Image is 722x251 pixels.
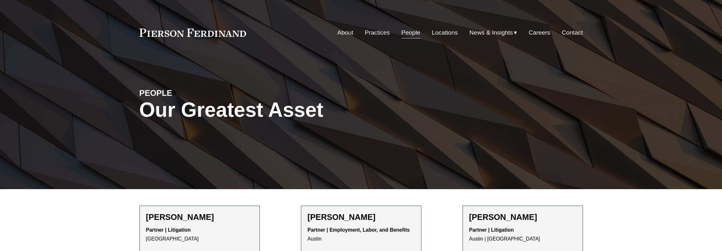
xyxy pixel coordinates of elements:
a: Practices [365,27,390,39]
h2: [PERSON_NAME] [469,212,576,222]
a: People [401,27,420,39]
h1: Our Greatest Asset [139,98,435,122]
h2: [PERSON_NAME] [146,212,253,222]
strong: Partner | Litigation [469,227,514,233]
p: Austin [308,226,415,244]
h4: PEOPLE [139,88,250,98]
a: About [337,27,353,39]
p: Austin | [GEOGRAPHIC_DATA] [469,226,576,244]
h2: [PERSON_NAME] [308,212,415,222]
a: folder dropdown [470,27,517,39]
strong: Partner | Litigation [146,227,191,233]
a: Contact [562,27,583,39]
a: Locations [432,27,458,39]
p: [GEOGRAPHIC_DATA] [146,226,253,244]
strong: Partner | Employment, Labor, and Benefits [308,227,410,233]
a: Careers [529,27,550,39]
span: News & Insights [470,27,513,38]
